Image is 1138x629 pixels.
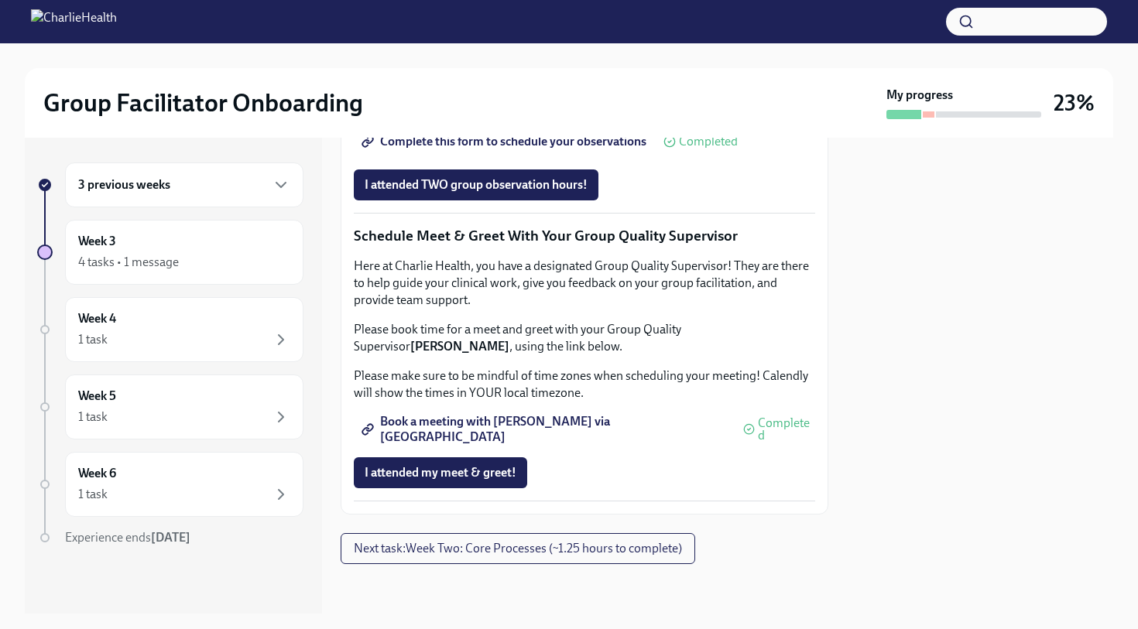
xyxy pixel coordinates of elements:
a: Complete this form to schedule your observations [354,126,657,157]
h6: Week 6 [78,465,116,482]
a: Week 61 task [37,452,303,517]
a: Book a meeting with [PERSON_NAME] via [GEOGRAPHIC_DATA] [354,414,737,445]
div: 1 task [78,486,108,503]
a: Week 34 tasks • 1 message [37,220,303,285]
p: Here at Charlie Health, you have a designated Group Quality Supervisor! They are there to help gu... [354,258,815,309]
span: Experience ends [65,530,190,545]
h2: Group Facilitator Onboarding [43,87,363,118]
h6: Week 4 [78,310,116,327]
strong: [DATE] [151,530,190,545]
h6: Week 3 [78,233,116,250]
div: 3 previous weeks [65,162,303,207]
img: CharlieHealth [31,9,117,34]
p: Schedule Meet & Greet With Your Group Quality Supervisor [354,226,815,246]
button: Next task:Week Two: Core Processes (~1.25 hours to complete) [341,533,695,564]
span: Completed [758,417,815,442]
h6: 3 previous weeks [78,176,170,193]
span: Next task : Week Two: Core Processes (~1.25 hours to complete) [354,541,682,556]
strong: My progress [886,87,953,104]
div: 1 task [78,331,108,348]
strong: [PERSON_NAME] [410,339,509,354]
button: I attended TWO group observation hours! [354,169,598,200]
div: 4 tasks • 1 message [78,254,179,271]
div: 1 task [78,409,108,426]
span: I attended TWO group observation hours! [365,177,588,193]
h3: 23% [1054,89,1095,117]
p: Please book time for a meet and greet with your Group Quality Supervisor , using the link below. [354,321,815,355]
span: Complete this form to schedule your observations [365,134,646,149]
span: Completed [679,135,738,148]
a: Week 51 task [37,374,303,439]
p: Please make sure to be mindful of time zones when scheduling your meeting! Calendly will show the... [354,367,815,402]
h6: Week 5 [78,388,116,405]
span: I attended my meet & greet! [365,465,516,480]
button: I attended my meet & greet! [354,457,527,488]
a: Week 41 task [37,297,303,362]
span: Book a meeting with [PERSON_NAME] via [GEOGRAPHIC_DATA] [365,422,726,437]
